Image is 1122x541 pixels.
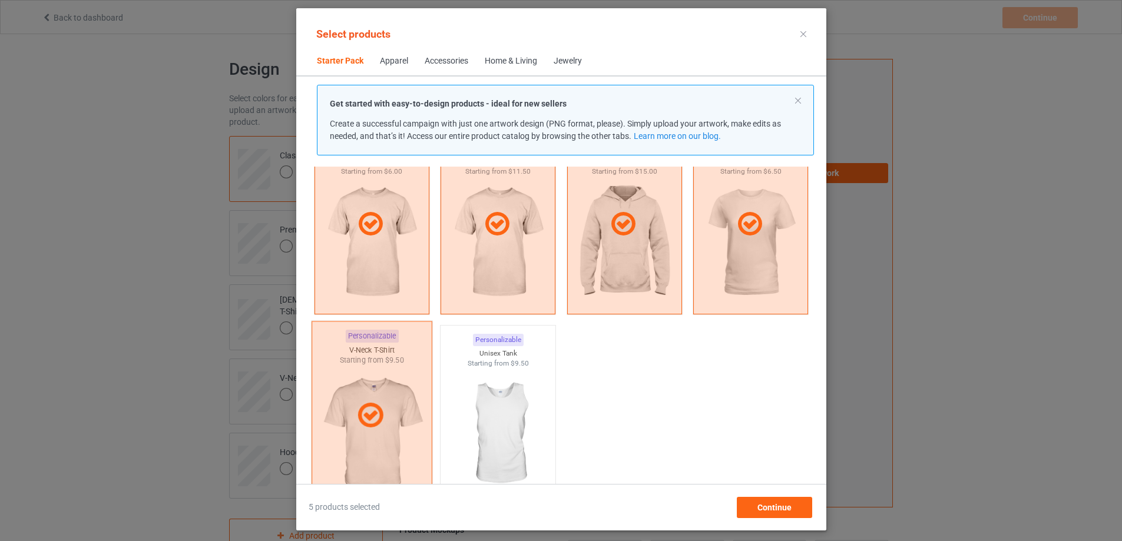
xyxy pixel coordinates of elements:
img: regular.jpg [445,368,551,500]
span: 5 products selected [309,502,380,513]
strong: Get started with easy-to-design products - ideal for new sellers [330,99,567,108]
div: Jewelry [554,55,582,67]
a: Learn more on our blog. [633,131,720,141]
div: Continue [736,497,812,518]
span: $9.50 [510,359,528,367]
div: Home & Living [485,55,537,67]
span: Select products [316,28,390,40]
span: Starter Pack [309,47,372,75]
span: Continue [757,503,791,512]
div: Accessories [425,55,468,67]
div: Starting from [441,359,555,369]
span: Create a successful campaign with just one artwork design (PNG format, please). Simply upload you... [330,119,781,141]
div: Unisex Tank [441,349,555,359]
div: Personalizable [472,334,523,346]
div: Apparel [380,55,408,67]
